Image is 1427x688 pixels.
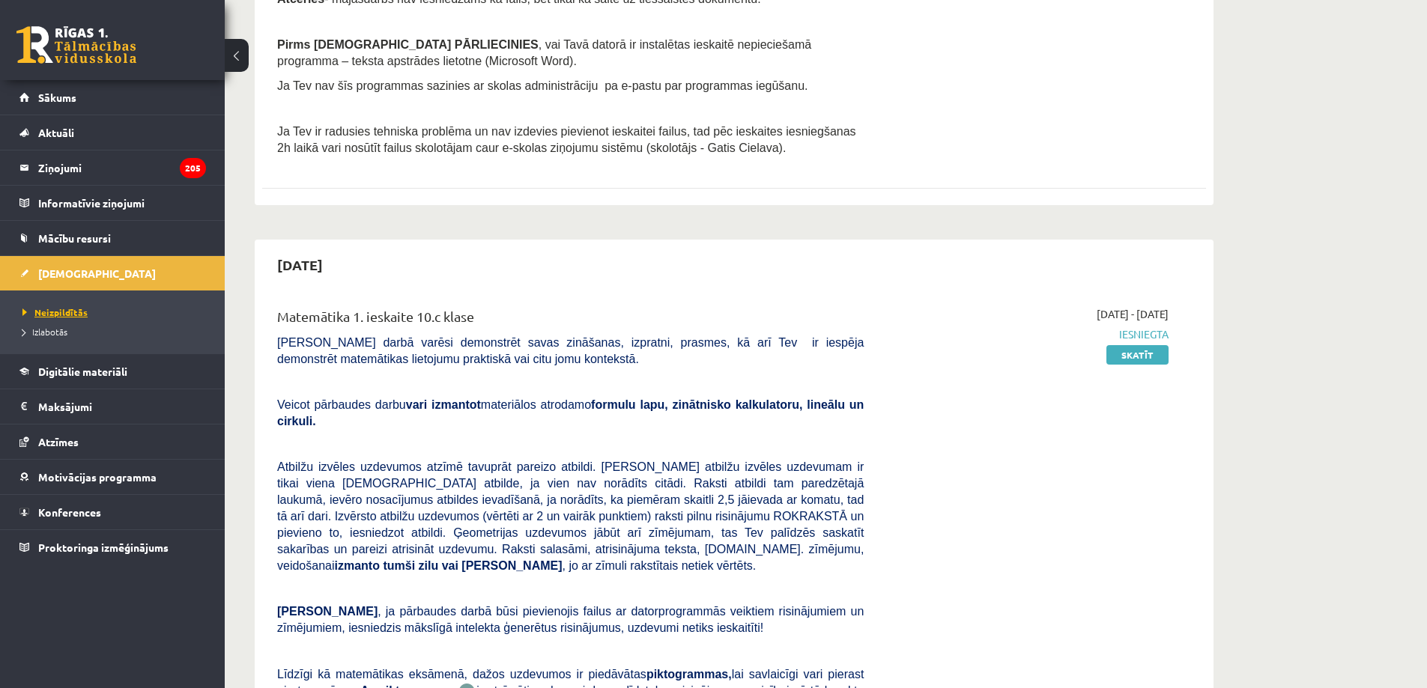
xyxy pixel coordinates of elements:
span: [PERSON_NAME] [277,605,378,618]
a: Sākums [19,80,206,115]
span: Konferences [38,505,101,519]
a: Maksājumi [19,389,206,424]
legend: Ziņojumi [38,150,206,185]
a: Proktoringa izmēģinājums [19,530,206,564]
a: [DEMOGRAPHIC_DATA] [19,256,206,290]
span: Sākums [38,91,76,104]
b: formulu lapu, zinātnisko kalkulatoru, lineālu un cirkuli. [277,398,864,427]
span: , ja pārbaudes darbā būsi pievienojis failus ar datorprogrammās veiktiem risinājumiem un zīmējumi... [277,605,864,634]
span: Mācību resursi [38,231,111,245]
span: [DEMOGRAPHIC_DATA] [38,267,156,280]
b: izmanto [335,559,380,572]
i: 205 [180,158,206,178]
a: Neizpildītās [22,305,210,319]
span: Ja Tev nav šīs programmas sazinies ar skolas administrāciju pa e-pastu par programmas iegūšanu. [277,79,808,92]
span: Proktoringa izmēģinājums [38,541,169,554]
a: Mācību resursi [19,221,206,255]
b: tumši zilu vai [PERSON_NAME] [383,559,562,572]
a: Ziņojumi205 [19,150,206,185]
a: Informatīvie ziņojumi [19,186,206,220]
a: Aktuāli [19,115,206,150]
a: Skatīt [1106,345,1169,365]
a: Digitālie materiāli [19,354,206,389]
a: Izlabotās [22,325,210,338]
a: Motivācijas programma [19,460,206,494]
b: vari izmantot [406,398,481,411]
span: Atbilžu izvēles uzdevumos atzīmē tavuprāt pareizo atbildi. [PERSON_NAME] atbilžu izvēles uzdevuma... [277,460,864,572]
a: Rīgas 1. Tālmācības vidusskola [16,26,136,64]
div: Matemātika 1. ieskaite 10.c klase [277,306,864,334]
span: Veicot pārbaudes darbu materiālos atrodamo [277,398,864,427]
span: Izlabotās [22,326,67,338]
a: Konferences [19,495,206,529]
h2: [DATE] [262,247,338,282]
span: Neizpildītās [22,306,88,318]
span: Atzīmes [38,435,79,448]
span: Motivācijas programma [38,470,157,484]
span: Ja Tev ir radusies tehniska problēma un nav izdevies pievienot ieskaitei failus, tad pēc ieskaite... [277,125,856,154]
span: , vai Tavā datorā ir instalētas ieskaitē nepieciešamā programma – teksta apstrādes lietotne (Micr... [277,38,811,67]
a: Atzīmes [19,424,206,459]
span: Digitālie materiāli [38,365,127,378]
legend: Informatīvie ziņojumi [38,186,206,220]
span: Iesniegta [886,326,1169,342]
span: [DATE] - [DATE] [1097,306,1169,322]
b: piktogrammas, [646,668,732,681]
span: Aktuāli [38,126,74,139]
legend: Maksājumi [38,389,206,424]
span: Pirms [DEMOGRAPHIC_DATA] PĀRLIECINIES [277,38,539,51]
span: [PERSON_NAME] darbā varēsi demonstrēt savas zināšanas, izpratni, prasmes, kā arī Tev ir iespēja d... [277,336,864,365]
